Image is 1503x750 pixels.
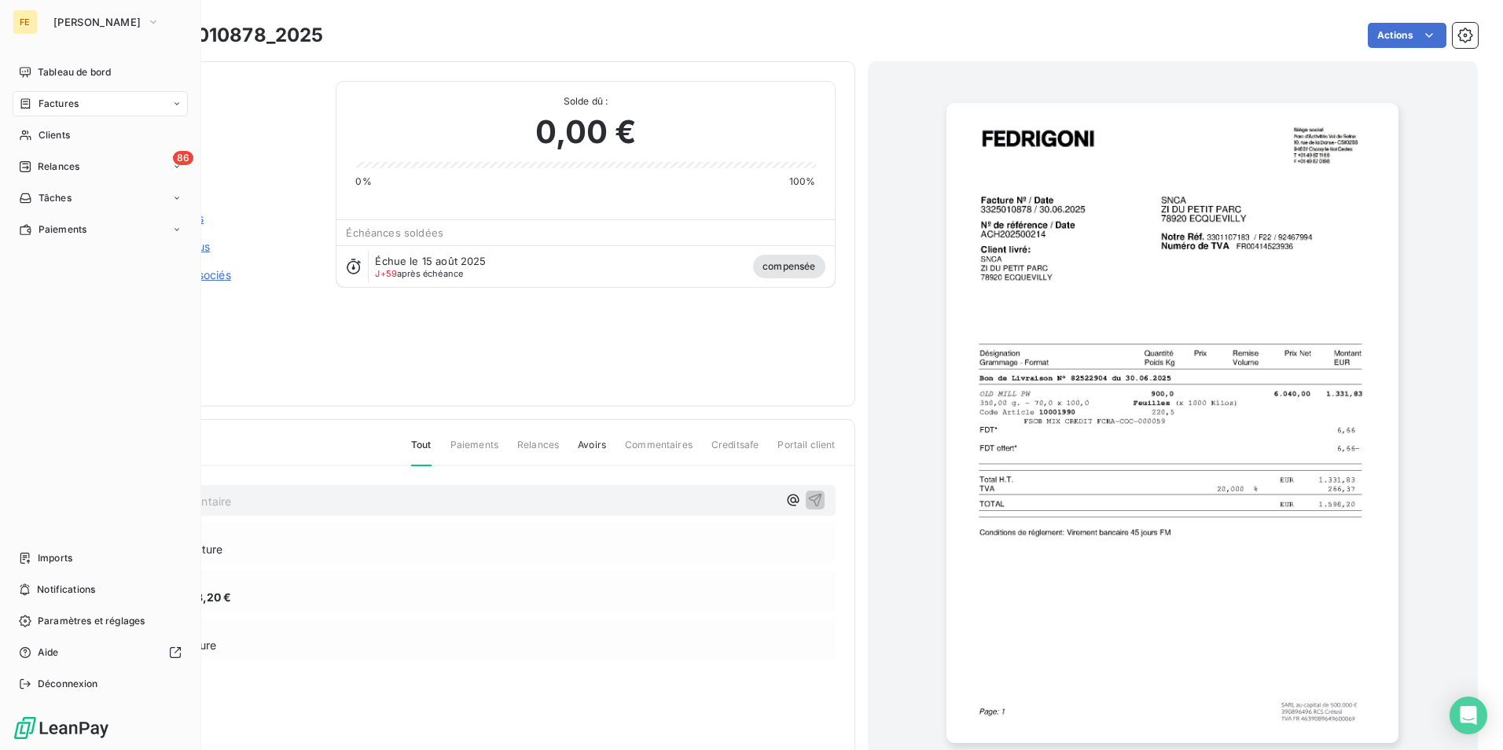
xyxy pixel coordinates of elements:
span: Clients [39,128,70,142]
span: 1 598,20 € [174,589,232,605]
span: [PERSON_NAME] [53,16,141,28]
h3: 3325010878_2025 [147,21,323,50]
div: FE [13,9,38,35]
span: Tableau de bord [38,65,111,79]
span: Avoirs [578,438,606,465]
span: Commentaires [625,438,693,465]
span: Tout [411,438,432,466]
a: Aide [13,640,188,665]
span: 3301107183 [123,100,317,112]
span: 86 [173,151,193,165]
span: Solde dû : [355,94,815,108]
span: Creditsafe [711,438,759,465]
span: Tâches [39,191,72,205]
span: Notifications [37,583,95,597]
span: Échéances soldées [346,226,443,239]
span: 100% [789,175,816,189]
img: Logo LeanPay [13,715,110,741]
button: Actions [1368,23,1446,48]
span: Imports [38,551,72,565]
span: J+59 [375,268,397,279]
span: 0,00 € [535,108,637,156]
span: Paiements [39,222,86,237]
span: Paiements [450,438,498,465]
span: Relances [38,160,79,174]
span: 0% [355,175,371,189]
span: Portail client [777,438,835,465]
span: Déconnexion [38,677,98,691]
span: Paramètres et réglages [38,614,145,628]
div: Open Intercom Messenger [1450,697,1487,734]
span: compensée [753,255,825,278]
span: Relances [517,438,559,465]
span: après échéance [375,269,463,278]
span: Échue le 15 août 2025 [375,255,486,267]
span: Aide [38,645,59,660]
span: Factures [39,97,79,111]
img: invoice_thumbnail [946,103,1398,743]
